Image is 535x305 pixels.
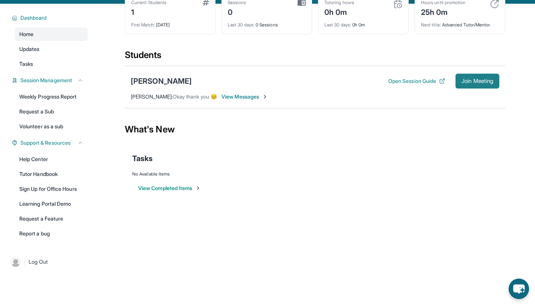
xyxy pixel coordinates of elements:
a: Help Center [15,152,88,166]
button: chat-button [509,279,529,299]
span: Okay thank you 😊 [173,93,217,100]
div: 25h 0m [421,6,466,17]
img: Chevron-Right [262,94,268,100]
button: Support & Resources [17,139,83,147]
button: Open Session Guide [388,77,445,85]
button: View Completed Items [138,184,201,192]
div: No Available Items [132,171,498,177]
a: Updates [15,42,88,56]
span: Last 30 days : [228,22,254,28]
a: Home [15,28,88,41]
div: [DATE] [131,17,209,28]
div: What's New [125,113,505,146]
a: Request a Sub [15,105,88,118]
span: Log Out [29,258,48,266]
img: user-img [10,257,21,267]
button: Join Meeting [455,74,499,89]
button: Session Management [17,77,83,84]
span: Tasks [19,60,33,68]
div: [PERSON_NAME] [131,76,192,86]
div: 1 [131,6,166,17]
a: Sign Up for Office Hours [15,182,88,196]
div: 0 Sessions [228,17,306,28]
span: Updates [19,45,40,53]
a: Request a Feature [15,212,88,225]
a: Tutor Handbook [15,167,88,181]
span: Session Management [20,77,72,84]
span: Last 30 days : [324,22,351,28]
a: Tasks [15,57,88,71]
span: Dashboard [20,14,47,22]
a: Volunteer as a sub [15,120,88,133]
span: [PERSON_NAME] : [131,93,173,100]
span: | [24,257,26,266]
span: Home [19,30,33,38]
span: Next title : [421,22,441,28]
a: Report a bug [15,227,88,240]
a: Learning Portal Demo [15,197,88,211]
button: Dashboard [17,14,83,22]
div: Students [125,49,505,65]
span: View Messages [221,93,268,100]
div: 0h 0m [324,6,354,17]
div: Advanced Tutor/Mentor [421,17,499,28]
div: 0 [228,6,246,17]
a: |Log Out [7,254,88,270]
span: Join Meeting [461,79,493,83]
span: Tasks [132,153,153,164]
a: Weekly Progress Report [15,90,88,103]
span: First Match : [131,22,155,28]
span: Support & Resources [20,139,71,147]
div: 0h 0m [324,17,402,28]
